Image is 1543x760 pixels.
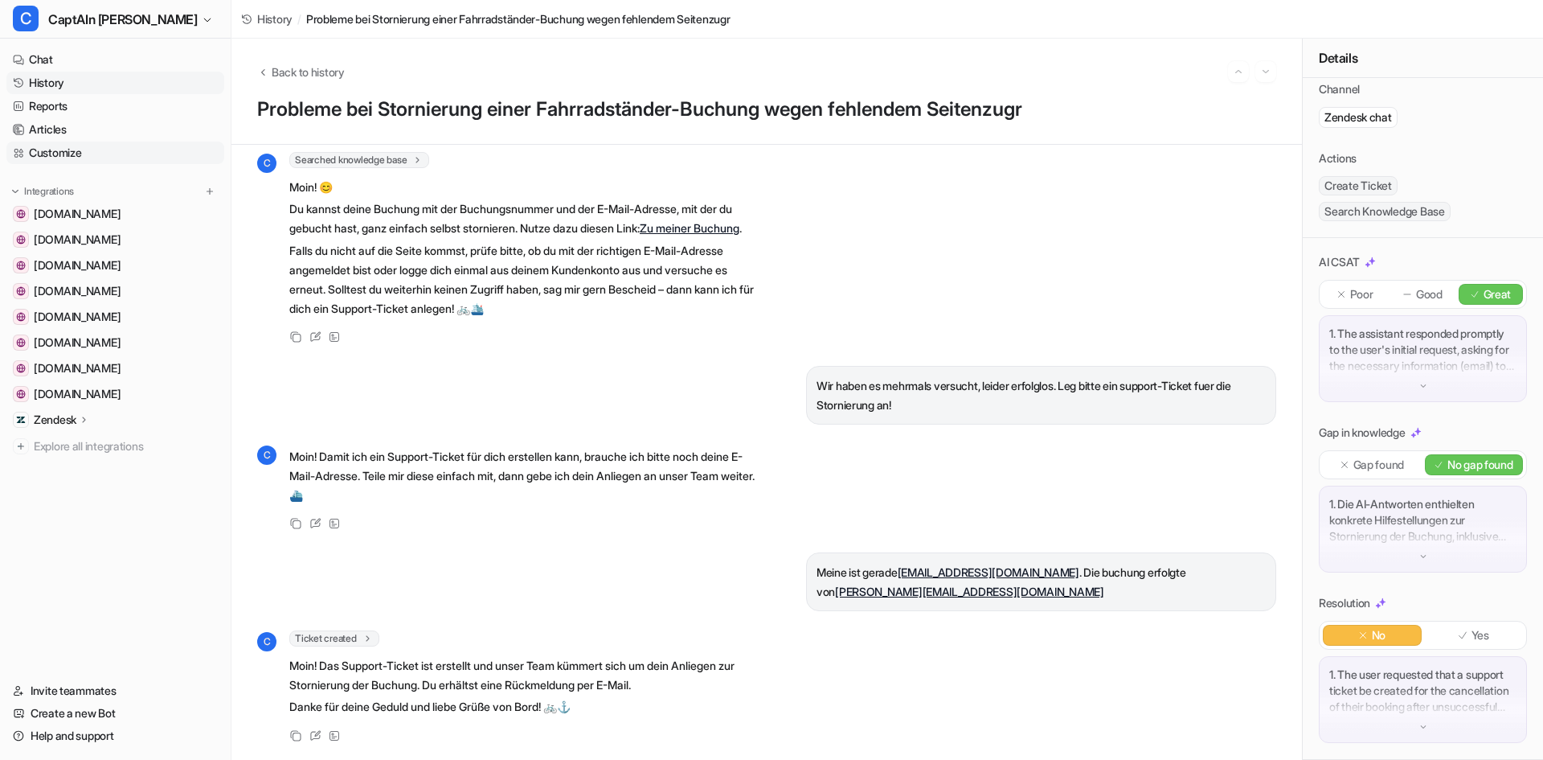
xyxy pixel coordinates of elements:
[257,446,276,465] span: C
[1255,61,1276,82] button: Go to next session
[289,631,379,647] span: Ticket created
[1329,496,1516,544] p: 1. Die AI-Antworten enthielten konkrete Hilfestellungen zur Stornierung der Buchung, inklusive Ve...
[34,412,76,428] p: Zendesk
[1372,627,1385,643] p: No
[16,209,26,219] img: www.frisonaut.de
[34,257,121,273] span: [DOMAIN_NAME]
[306,10,731,27] span: Probleme bei Stornierung einer Fahrradständer-Buchung wegen fehlendem Seitenzugr
[6,383,224,405] a: www.inselbus-norderney.de[DOMAIN_NAME]
[13,438,29,454] img: explore all integrations
[1471,627,1489,643] p: Yes
[257,154,276,173] span: C
[1324,109,1392,125] p: Zendesk chat
[34,386,121,402] span: [DOMAIN_NAME]
[1353,457,1404,473] p: Gap found
[1319,425,1406,441] p: Gap in knowledge
[1350,286,1373,302] p: Poor
[1233,64,1244,79] img: Previous session
[1319,150,1357,166] p: Actions
[289,178,759,197] p: Moin! 😊
[1260,64,1271,79] img: Next session
[297,10,301,27] span: /
[1319,254,1360,270] p: AI CSAT
[48,8,198,31] span: CaptAIn [PERSON_NAME]
[16,286,26,296] img: www.inselexpress.de
[6,306,224,328] a: www.inselflieger.de[DOMAIN_NAME]
[16,415,26,425] img: Zendesk
[1329,667,1516,715] p: 1. The user requested that a support ticket be created for the cancellation of their booking afte...
[6,228,224,251] a: www.inselfaehre.de[DOMAIN_NAME]
[1416,286,1443,302] p: Good
[6,48,224,71] a: Chat
[6,357,224,380] a: www.nordsee-bike.de[DOMAIN_NAME]
[1319,81,1360,97] p: Channel
[257,64,345,80] button: Back to history
[817,376,1266,415] p: Wir haben es mehrmals versucht, leider erfolglos. Leg bitte ein support-Ticket fuer die Stornieru...
[34,206,121,222] span: [DOMAIN_NAME]
[6,331,224,354] a: www.inselparker.de[DOMAIN_NAME]
[272,64,345,80] span: Back to history
[289,152,429,168] span: Searched knowledge base
[289,199,759,238] p: Du kannst deine Buchung mit der Buchungsnummer und der E-Mail-Adresse, mit der du gebucht hast, g...
[257,632,276,651] span: C
[34,232,121,248] span: [DOMAIN_NAME]
[1418,380,1429,392] img: down-arrow
[6,72,224,94] a: History
[34,360,121,376] span: [DOMAIN_NAME]
[835,585,1104,598] a: [PERSON_NAME][EMAIL_ADDRESS][DOMAIN_NAME]
[289,447,759,505] p: Moin! Damit ich ein Support-Ticket für dich erstellen kann, brauche ich bitte noch deine E-Mail-A...
[1303,39,1543,78] div: Details
[16,312,26,322] img: www.inselflieger.de
[6,118,224,141] a: Articles
[34,335,121,351] span: [DOMAIN_NAME]
[1484,286,1512,302] p: Great
[16,364,26,373] img: www.nordsee-bike.de
[1228,61,1249,82] button: Go to previous session
[289,241,759,318] p: Falls du nicht auf die Seite kommst, prüfe bitte, ob du mit der richtigen E-Mail-Adresse angemeld...
[257,98,1276,121] h1: Probleme bei Stornierung einer Fahrradständer-Buchung wegen fehlendem Seitenzugr
[204,186,215,197] img: menu_add.svg
[34,283,121,299] span: [DOMAIN_NAME]
[241,10,293,27] a: History
[817,563,1266,602] p: Meine ist gerade . Die buchung erfolgte von
[24,185,74,198] p: Integrations
[6,254,224,277] a: www.inseltouristik.de[DOMAIN_NAME]
[1319,176,1398,195] span: Create Ticket
[6,725,224,747] a: Help and support
[16,235,26,244] img: www.inselfaehre.de
[6,203,224,225] a: www.frisonaut.de[DOMAIN_NAME]
[6,680,224,702] a: Invite teammates
[1418,551,1429,562] img: down-arrow
[1447,457,1513,473] p: No gap found
[6,702,224,725] a: Create a new Bot
[289,697,759,717] p: Danke für deine Geduld und liebe Grüße von Bord! 🚲⚓
[289,656,759,695] p: Moin! Das Support-Ticket ist erstellt und unser Team kümmert sich um dein Anliegen zur Stornierun...
[1329,326,1516,374] p: 1. The assistant responded promptly to the user's initial request, asking for the necessary infor...
[34,309,121,325] span: [DOMAIN_NAME]
[16,389,26,399] img: www.inselbus-norderney.de
[34,433,218,459] span: Explore all integrations
[13,6,39,31] span: C
[16,261,26,270] img: www.inseltouristik.de
[6,142,224,164] a: Customize
[6,435,224,458] a: Explore all integrations
[640,221,739,235] a: Zu meiner Buchung
[1319,202,1451,221] span: Search Knowledge Base
[1418,721,1429,733] img: down-arrow
[10,186,21,197] img: expand menu
[898,565,1079,579] a: [EMAIL_ADDRESS][DOMAIN_NAME]
[6,280,224,302] a: www.inselexpress.de[DOMAIN_NAME]
[6,183,79,199] button: Integrations
[6,95,224,117] a: Reports
[16,338,26,347] img: www.inselparker.de
[1319,595,1370,611] p: Resolution
[257,10,293,27] span: History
